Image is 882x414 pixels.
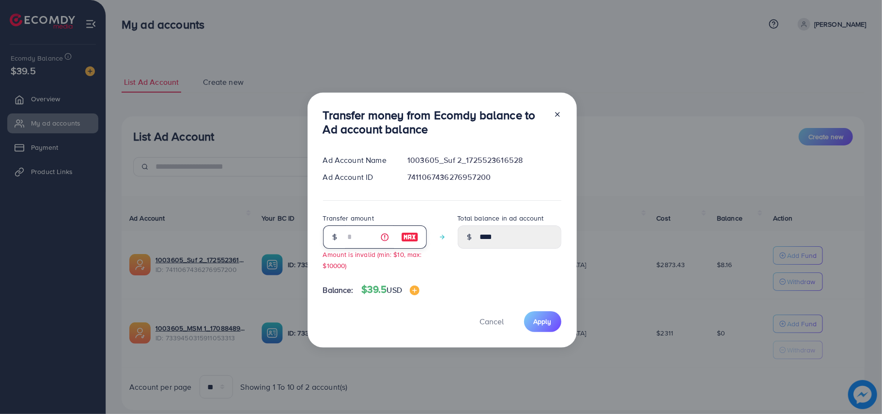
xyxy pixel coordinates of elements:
[387,285,402,295] span: USD
[401,231,418,243] img: image
[480,316,504,327] span: Cancel
[315,155,400,166] div: Ad Account Name
[400,172,569,183] div: 7411067436276957200
[323,213,374,223] label: Transfer amount
[400,155,569,166] div: 1003605_Suf 2_1725523616528
[524,311,561,332] button: Apply
[315,172,400,183] div: Ad Account ID
[323,250,422,270] small: Amount is invalid (min: $10, max: $10000)
[468,311,516,332] button: Cancel
[361,284,419,296] h4: $39.5
[458,213,544,223] label: Total balance in ad account
[323,285,354,296] span: Balance:
[323,108,546,136] h3: Transfer money from Ecomdy balance to Ad account balance
[534,317,552,326] span: Apply
[410,286,419,295] img: image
